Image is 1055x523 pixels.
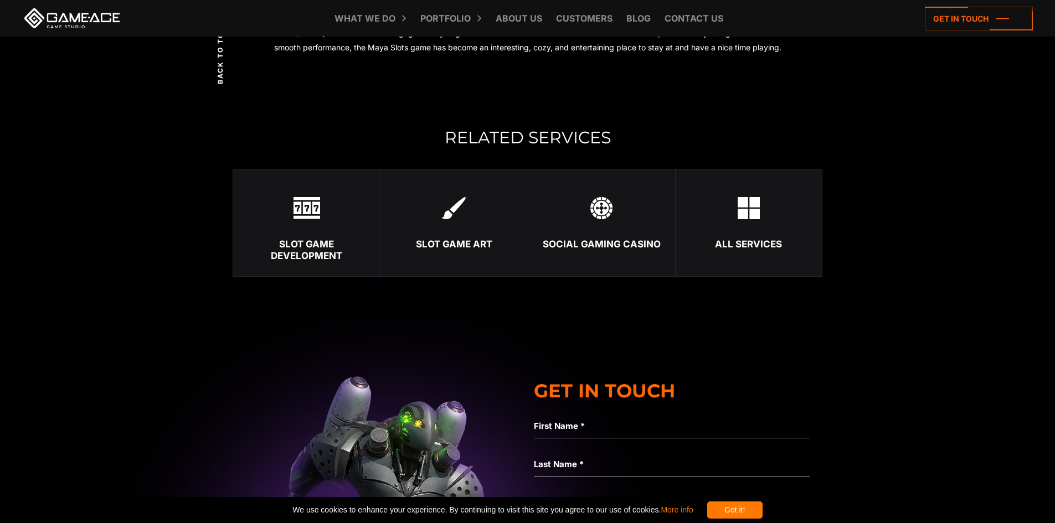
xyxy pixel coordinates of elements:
a: More info [661,505,693,514]
label: First Name * [534,420,810,433]
span: Back to top [215,27,225,84]
a: Slot Game Development [233,169,380,277]
span: We use cookies to enhance your experience. By continuing to visit this site you agree to our use ... [292,501,693,519]
a: All services [675,169,822,277]
a: Social Gaming Casino [528,169,675,277]
img: Social gaming casino [588,197,615,219]
label: Last Name * [534,458,810,471]
div: Social Gaming Casino [528,239,675,250]
img: Slot games [294,197,320,219]
div: Slot Game Art [380,239,527,250]
img: Game Art Ctreation [442,197,466,219]
h2: Related Services [233,128,822,147]
a: Slot Game Art [380,169,527,277]
div: [PERSON_NAME] has been able to engage a fairly large audience with the thematic online casino. Du... [260,26,795,54]
a: Get in touch [925,7,1033,30]
div: Got it! [707,501,763,519]
div: Slot Game Development [233,239,380,261]
div: All services [676,239,822,250]
img: Game development services [738,197,760,219]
